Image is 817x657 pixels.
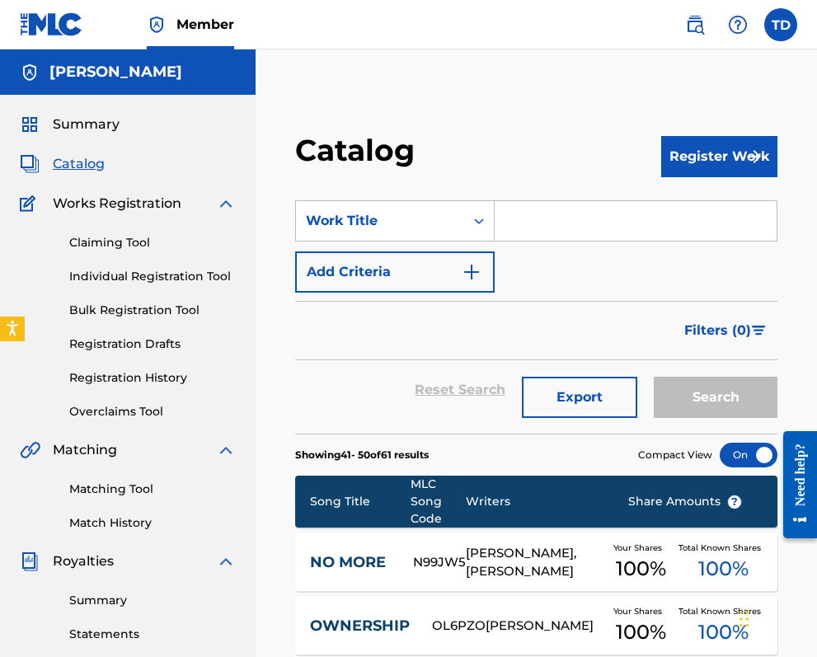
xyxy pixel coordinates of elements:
span: Compact View [638,448,712,462]
img: expand [216,551,236,571]
span: ? [728,495,741,509]
img: expand [216,194,236,214]
h2: Catalog [295,132,423,169]
iframe: Resource Center [771,416,817,552]
img: search [685,15,705,35]
span: Matching [53,440,117,460]
span: Member [176,15,234,34]
h5: Tyrone Dixon [49,63,182,82]
a: Match History [69,514,236,532]
img: Catalog [20,154,40,174]
img: Summary [20,115,40,134]
img: Accounts [20,63,40,82]
div: User Menu [764,8,797,41]
p: Showing 41 - 50 of 61 results [295,448,429,462]
img: expand [216,440,236,460]
a: Matching Tool [69,481,236,498]
div: Song Title [310,493,411,510]
form: Search Form [295,200,777,434]
a: Individual Registration Tool [69,268,236,285]
div: Help [721,8,754,41]
a: NO MORE [310,553,391,572]
div: Drag [740,594,749,644]
img: MLC Logo [20,12,83,36]
span: Catalog [53,154,105,174]
div: MLC Song Code [411,476,466,528]
a: Statements [69,626,236,643]
a: SummarySummary [20,115,120,134]
span: Summary [53,115,120,134]
span: 100 % [616,554,666,584]
span: Filters ( 0 ) [684,321,751,340]
span: Your Shares [613,605,669,617]
span: Royalties [53,551,114,571]
a: Bulk Registration Tool [69,302,236,319]
img: Top Rightsholder [147,15,167,35]
span: Your Shares [613,542,669,554]
button: Export [522,377,637,418]
a: Overclaims Tool [69,403,236,420]
span: 100 % [698,617,749,647]
div: [PERSON_NAME], [PERSON_NAME] [466,544,603,581]
a: Registration Drafts [69,336,236,353]
div: N99JW5 [413,553,466,572]
a: Summary [69,592,236,609]
img: f7272a7cc735f4ea7f67.svg [744,147,764,167]
div: Work Title [306,211,454,231]
img: Matching [20,440,40,460]
img: 9d2ae6d4665cec9f34b9.svg [462,262,481,282]
div: [PERSON_NAME] [486,617,603,636]
div: Writers [466,493,603,510]
img: Royalties [20,551,40,571]
button: Register Work [661,136,777,177]
button: Filters (0) [674,310,777,351]
span: Works Registration [53,194,181,214]
span: 100 % [698,554,749,584]
img: help [728,15,748,35]
a: CatalogCatalog [20,154,105,174]
span: Share Amounts [628,493,742,510]
span: 100 % [616,617,666,647]
img: Works Registration [20,194,41,214]
button: Add Criteria [295,251,495,293]
img: filter [752,326,766,336]
a: Registration History [69,369,236,387]
div: OL6PZO [432,617,486,636]
a: Claiming Tool [69,234,236,251]
span: Total Known Shares [678,542,768,554]
a: Public Search [678,8,711,41]
a: OWNERSHIP [310,617,410,636]
iframe: Chat Widget [735,578,817,657]
span: Total Known Shares [678,605,768,617]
